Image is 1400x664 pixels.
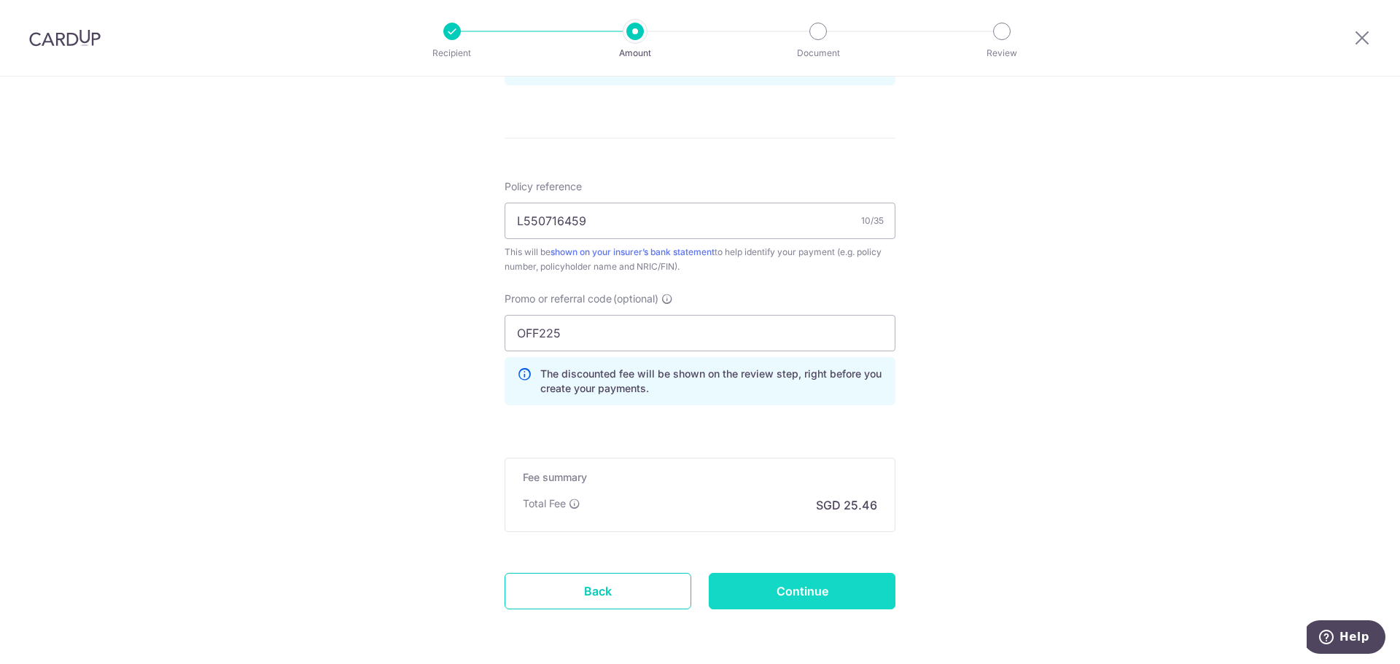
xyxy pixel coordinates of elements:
[948,46,1056,60] p: Review
[613,292,658,306] span: (optional)
[540,367,883,396] p: The discounted fee will be shown on the review step, right before you create your payments.
[505,179,582,194] label: Policy reference
[816,496,877,514] p: SGD 25.46
[581,46,689,60] p: Amount
[861,214,884,228] div: 10/35
[505,292,612,306] span: Promo or referral code
[398,46,506,60] p: Recipient
[29,29,101,47] img: CardUp
[523,470,877,485] h5: Fee summary
[505,573,691,609] a: Back
[1307,620,1385,657] iframe: Opens a widget where you can find more information
[523,496,566,511] p: Total Fee
[551,246,715,257] a: shown on your insurer’s bank statement
[505,245,895,274] div: This will be to help identify your payment (e.g. policy number, policyholder name and NRIC/FIN).
[709,573,895,609] input: Continue
[764,46,872,60] p: Document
